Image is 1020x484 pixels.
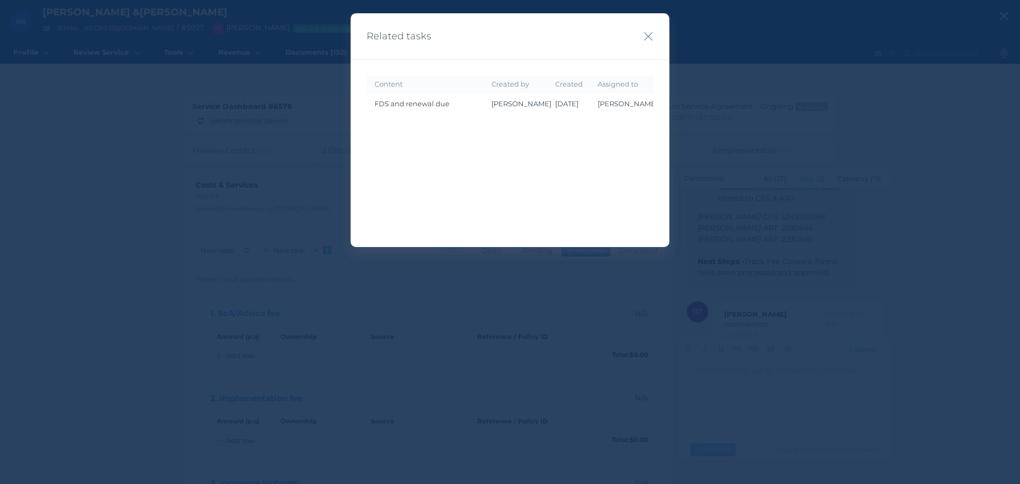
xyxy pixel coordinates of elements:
[590,93,653,115] td: [PERSON_NAME]
[483,75,547,93] th: Created by
[590,75,653,93] th: Assigned to
[483,93,547,115] td: [PERSON_NAME]
[367,30,431,43] span: Related tasks
[643,29,653,44] button: Close
[547,93,590,115] td: [DATE]
[375,99,475,108] span: FDS and renewal due
[367,75,483,93] th: Content
[547,75,590,93] th: Created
